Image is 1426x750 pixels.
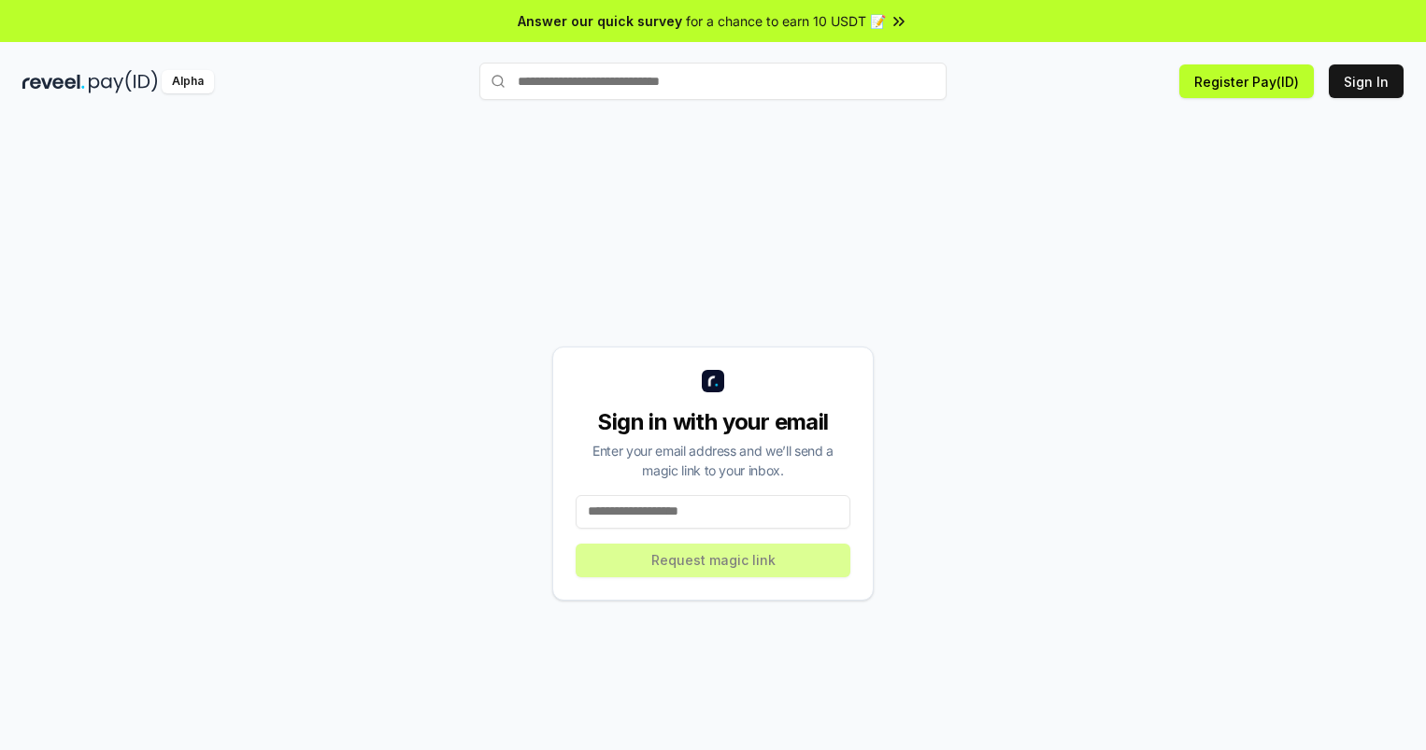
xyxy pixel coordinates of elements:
div: Alpha [162,70,214,93]
button: Sign In [1329,64,1404,98]
div: Sign in with your email [576,407,850,437]
span: for a chance to earn 10 USDT 📝 [686,11,886,31]
div: Enter your email address and we’ll send a magic link to your inbox. [576,441,850,480]
button: Register Pay(ID) [1179,64,1314,98]
span: Answer our quick survey [518,11,682,31]
img: pay_id [89,70,158,93]
img: logo_small [702,370,724,392]
img: reveel_dark [22,70,85,93]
